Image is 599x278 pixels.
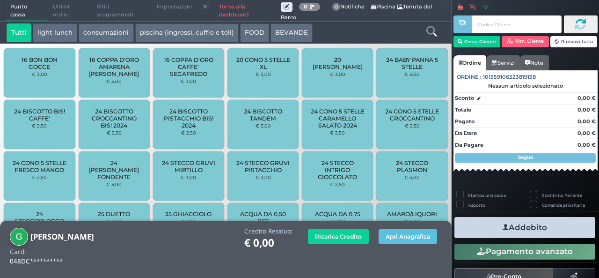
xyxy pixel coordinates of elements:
span: 24 BABY PANNA 5 STELLE [384,56,440,70]
span: 16 COPPA D'ORO AMARENA [PERSON_NAME] [86,56,142,77]
span: 35 GHIACCIOLO [165,210,212,218]
small: € 3,00 [256,71,271,77]
button: FOOD [240,23,269,42]
strong: Totale [455,106,471,113]
span: ACQUA DA 0,50 PET [235,210,291,225]
span: 0 [332,3,341,11]
span: Ordine : [457,73,482,81]
img: giancarlo [10,228,28,246]
span: Ultimi ordini [48,0,91,22]
small: € 2,50 [107,130,122,135]
button: Pagamento avanzato [454,244,595,260]
button: Addebito [454,217,595,238]
strong: 0,00 € [577,106,596,113]
small: € 2,50 [181,130,196,135]
span: 24 STECCO INTRIGO CIOCCOLATO [310,159,365,180]
span: 16 BON BON GOCCE [12,56,67,70]
small: € 2,50 [330,130,345,135]
small: € 2,50 [330,181,345,187]
a: Note [520,55,548,70]
small: € 2,50 [107,218,122,224]
small: € 2,00 [330,218,345,224]
span: 24 STECCOBLOCCO [12,210,67,225]
span: 20 [PERSON_NAME] [310,56,365,70]
button: light lunch [33,23,77,42]
small: € 2,50 [32,174,47,180]
span: Punto cassa [5,0,48,22]
a: Ordine [453,55,486,70]
span: 24 BISCOTTO PISTACCHIO BIS! 2024 [161,108,217,129]
small: € 3,00 [106,78,122,84]
span: AMARO/LIQUORI [387,210,437,218]
span: 25 DUETTO [98,210,130,218]
a: Torna alla dashboard [214,0,281,22]
span: ACQUA DA 0,75 [315,210,360,218]
strong: Da Dare [455,130,477,136]
strong: 0,00 € [577,118,596,125]
small: € 2,50 [405,123,420,128]
button: piscina (ingressi, cuffie e teli) [135,23,239,42]
span: Ritiri programmati [91,0,152,22]
strong: Sconto [455,94,474,102]
span: 24 STECCO PLASMON [384,159,440,173]
small: € 3,00 [181,78,196,84]
input: Codice Cliente [472,15,561,33]
small: € 3,00 [181,174,196,180]
small: € 5,00 [404,218,420,224]
b: [PERSON_NAME] [30,231,94,242]
span: 16 COPPA D'ORO CAFFE' SEGAFREDO [161,56,217,77]
small: € 3,00 [256,123,271,128]
strong: Segue [518,154,533,160]
span: 101359106323819138 [483,73,536,81]
label: Scontrino Parlante [542,192,582,198]
button: Rimuovi tutto [550,36,598,47]
small: € 3,00 [404,174,420,180]
div: Nessun articolo selezionato [453,83,598,89]
span: 24 BISCOTTO TANDEM [235,108,291,122]
small: € 3,00 [330,71,345,77]
h1: € 0,00 [244,237,293,249]
button: BEVANDE [270,23,313,42]
span: 24 BISCOTTO BIS! CAFFE' [12,108,67,122]
span: 24 BISCOTTO CROCCANTINO BIS! 2024 [86,108,142,129]
small: € 1,00 [181,218,196,224]
strong: Pagato [455,118,475,125]
button: Ricarica Credito [308,229,369,244]
span: 24 CONO 5 STELLE CROCCANTINO [384,108,440,122]
small: € 3,00 [256,174,271,180]
span: 20 CONO 5 STELLE XL [235,56,291,70]
button: Rim. Cliente [502,36,549,47]
b: 0 [304,3,307,10]
small: € 3,00 [106,181,122,187]
button: Tutti [7,23,31,42]
span: 24 STECCO GRUVI PISTACCHIO [235,159,291,173]
button: consumazioni [79,23,133,42]
span: 24 CONO 5 STELLE FRESCO MANGO [12,159,67,173]
span: 24 CONO 5 STELLE CARAMELLO SALATO 2024 [310,108,365,129]
small: € 3,00 [404,71,420,77]
button: Apri Anagrafica [379,229,437,244]
a: Servizi [486,55,520,70]
label: Comanda prioritaria [542,202,585,208]
strong: 0,00 € [577,95,596,101]
strong: Da Pagare [455,142,483,148]
label: Asporto [468,202,485,208]
span: Impostazioni [152,0,197,14]
h4: Card: [10,248,26,255]
h4: Credito Residuo: [244,228,293,235]
label: Stampa una copia [468,192,506,198]
small: € 3,00 [32,71,47,77]
span: 24 STECCO GRUVI MIRTILLO [161,159,217,173]
strong: 0,00 € [577,142,596,148]
small: € 2,50 [32,123,47,128]
strong: 0,00 € [577,130,596,136]
button: Cerca Cliente [453,36,501,47]
span: 24 [PERSON_NAME] FONDENTE [86,159,142,180]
